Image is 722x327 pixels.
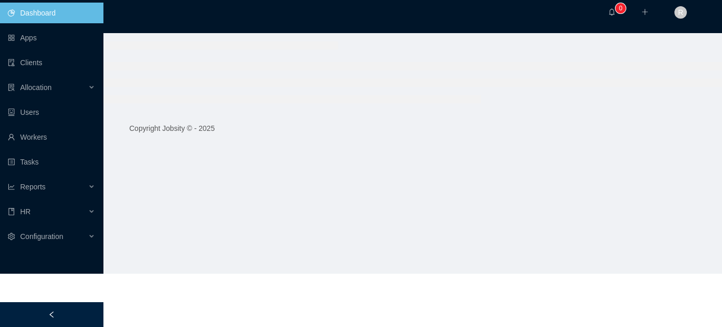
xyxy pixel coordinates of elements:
a: icon: userWorkers [8,127,95,147]
i: icon: book [8,208,15,215]
footer: Copyright Jobsity © - 2025 [103,111,722,146]
a: icon: robotUsers [8,102,95,123]
span: Allocation [20,83,52,92]
span: HR [20,207,31,216]
i: icon: solution [8,84,15,91]
a: icon: appstoreApps [8,27,95,48]
a: icon: profileTasks [8,152,95,172]
i: icon: line-chart [8,183,15,190]
sup: 0 [615,3,626,13]
i: icon: setting [8,233,15,240]
a: icon: auditClients [8,52,95,73]
a: icon: pie-chartDashboard [8,3,95,23]
i: icon: plus [641,8,649,16]
i: icon: left [48,311,55,318]
span: R [678,6,683,19]
span: Configuration [20,232,63,241]
span: Reports [20,183,46,191]
i: icon: bell [608,8,615,16]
